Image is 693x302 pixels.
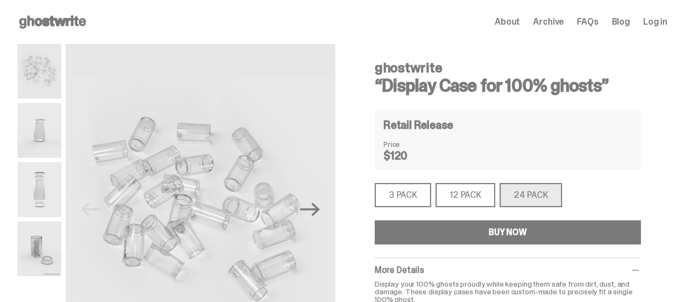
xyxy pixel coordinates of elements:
[375,183,431,207] div: 3 PACK
[375,61,641,75] h4: ghostwrite
[375,220,641,244] button: BUY NOW
[298,197,322,221] button: Next
[383,140,438,148] dt: Price
[383,150,438,161] dd: $120
[643,18,667,26] a: Log in
[375,264,424,276] span: More Details
[436,183,495,207] div: 12 PACK
[18,162,61,217] img: display%20case%20open.png
[577,18,598,26] a: FAQs
[375,77,641,94] h3: “Display Case for 100% ghosts”
[18,44,61,99] img: display%20cases%2024.png
[18,221,61,276] img: display%20case%20example.png
[489,228,527,237] div: BUY NOW
[500,183,562,207] div: 24 PACK
[18,103,61,158] img: display%20case%201.png
[495,18,520,26] a: About
[533,18,564,26] a: Archive
[612,18,630,26] a: Blog
[383,119,453,130] h4: Retail Release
